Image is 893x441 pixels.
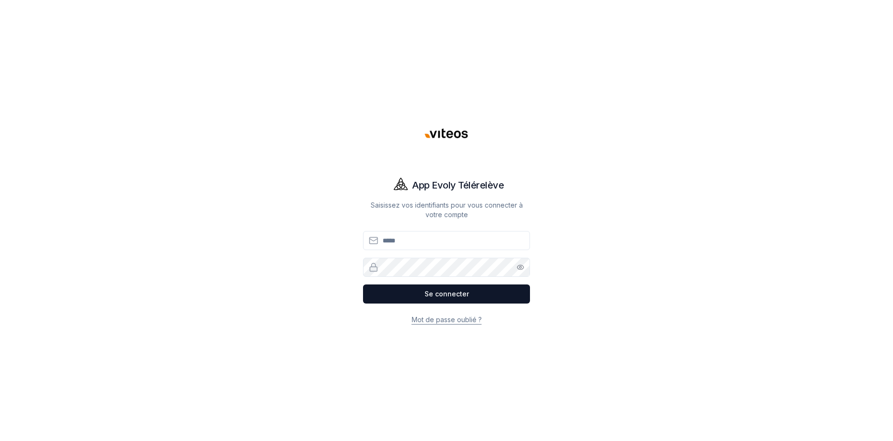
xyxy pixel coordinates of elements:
img: Viteos - CAD Logo [424,111,469,157]
button: Se connecter [363,284,530,304]
a: Mot de passe oublié ? [412,315,482,324]
h1: App Evoly Télérelève [412,178,504,192]
img: Evoly Logo [389,174,412,197]
p: Saisissez vos identifiants pour vous connecter à votre compte [363,200,530,220]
